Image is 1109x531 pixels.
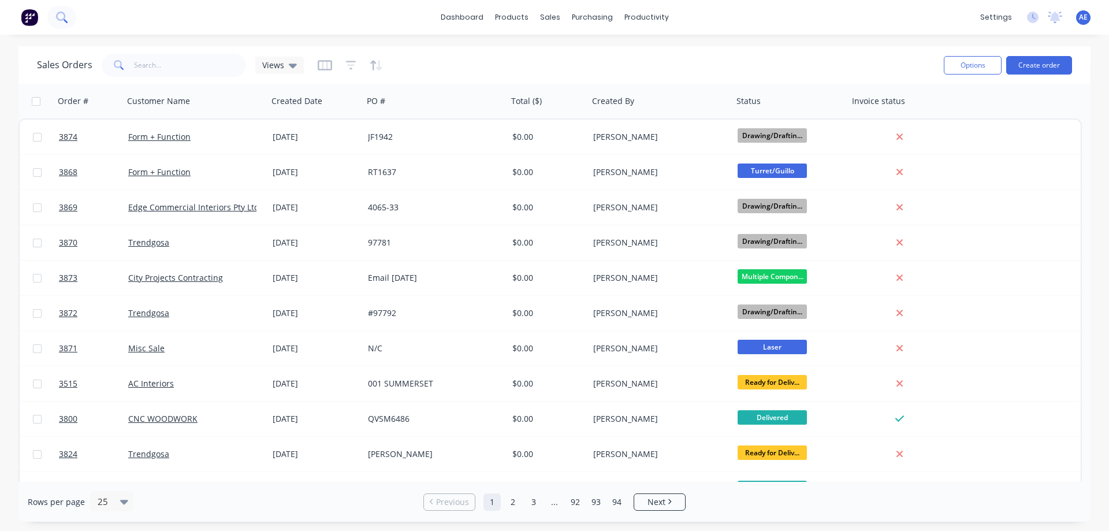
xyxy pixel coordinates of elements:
[512,131,580,143] div: $0.00
[1006,56,1072,75] button: Create order
[59,190,128,225] a: 3869
[738,375,807,389] span: Ready for Deliv...
[368,343,496,354] div: N/C
[273,237,359,248] div: [DATE]
[587,493,605,511] a: Page 93
[593,272,721,284] div: [PERSON_NAME]
[738,445,807,460] span: Ready for Deliv...
[419,493,690,511] ul: Pagination
[128,413,198,424] a: CNC WOODWORK
[273,448,359,460] div: [DATE]
[368,272,496,284] div: Email [DATE]
[368,202,496,213] div: 4065-33
[59,166,77,178] span: 3868
[738,305,807,319] span: Drawing/Draftin...
[58,95,88,107] div: Order #
[127,95,190,107] div: Customer Name
[512,237,580,248] div: $0.00
[738,164,807,178] span: Turret/Guillo
[566,9,619,26] div: purchasing
[738,481,807,495] span: Picked Up
[512,413,580,425] div: $0.00
[593,343,721,354] div: [PERSON_NAME]
[736,95,761,107] div: Status
[512,272,580,284] div: $0.00
[59,120,128,154] a: 3874
[567,493,584,511] a: Page 92
[592,95,634,107] div: Created By
[37,60,92,70] h1: Sales Orders
[974,9,1018,26] div: settings
[128,307,169,318] a: Trendgosa
[273,202,359,213] div: [DATE]
[128,378,174,389] a: AC Interiors
[512,202,580,213] div: $0.00
[593,237,721,248] div: [PERSON_NAME]
[738,234,807,248] span: Drawing/Draftin...
[512,166,580,178] div: $0.00
[1079,12,1088,23] span: AE
[738,269,807,284] span: Multiple Compon...
[59,437,128,471] a: 3824
[59,343,77,354] span: 3871
[504,493,522,511] a: Page 2
[59,237,77,248] span: 3870
[262,59,284,71] span: Views
[128,131,191,142] a: Form + Function
[608,493,626,511] a: Page 94
[134,54,247,77] input: Search...
[128,448,169,459] a: Trendgosa
[59,448,77,460] span: 3824
[368,378,496,389] div: 001 SUMMERSET
[489,9,534,26] div: products
[59,413,77,425] span: 3800
[59,202,77,213] span: 3869
[273,307,359,319] div: [DATE]
[512,343,580,354] div: $0.00
[59,331,128,366] a: 3871
[59,366,128,401] a: 3515
[634,496,685,508] a: Next page
[483,493,501,511] a: Page 1 is your current page
[59,472,128,507] a: 3771
[852,95,905,107] div: Invoice status
[593,307,721,319] div: [PERSON_NAME]
[59,378,77,389] span: 3515
[273,166,359,178] div: [DATE]
[368,413,496,425] div: QVSM6486
[271,95,322,107] div: Created Date
[424,496,475,508] a: Previous page
[593,413,721,425] div: [PERSON_NAME]
[273,131,359,143] div: [DATE]
[59,307,77,319] span: 3872
[619,9,675,26] div: productivity
[59,131,77,143] span: 3874
[59,155,128,190] a: 3868
[273,343,359,354] div: [DATE]
[59,296,128,331] a: 3872
[593,202,721,213] div: [PERSON_NAME]
[368,237,496,248] div: 97781
[512,378,580,389] div: $0.00
[738,410,807,425] span: Delivered
[593,448,721,460] div: [PERSON_NAME]
[511,95,542,107] div: Total ($)
[368,131,496,143] div: JF1942
[435,9,489,26] a: dashboard
[128,237,169,248] a: Trendgosa
[593,131,721,143] div: [PERSON_NAME]
[647,496,665,508] span: Next
[534,9,566,26] div: sales
[738,128,807,143] span: Drawing/Draftin...
[944,56,1002,75] button: Options
[738,199,807,213] span: Drawing/Draftin...
[273,413,359,425] div: [DATE]
[28,496,85,508] span: Rows per page
[546,493,563,511] a: Jump forward
[21,9,38,26] img: Factory
[273,272,359,284] div: [DATE]
[512,448,580,460] div: $0.00
[368,448,496,460] div: [PERSON_NAME]
[59,225,128,260] a: 3870
[367,95,385,107] div: PO #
